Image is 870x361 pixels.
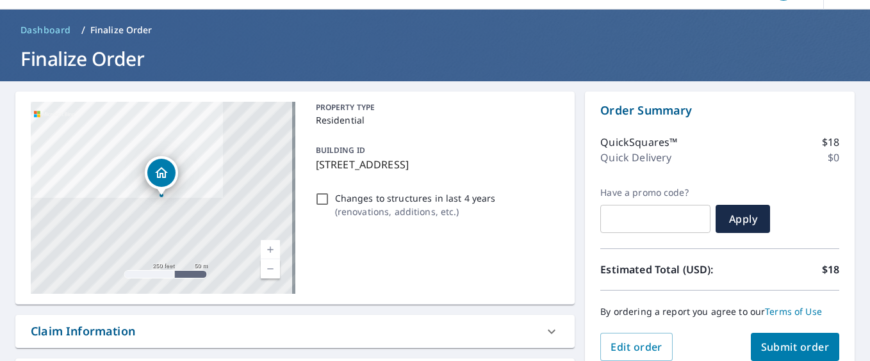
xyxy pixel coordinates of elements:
p: $18 [822,134,839,150]
span: Submit order [761,340,830,354]
div: Claim Information [15,315,575,348]
div: Dropped pin, building 1, Residential property, 512 Glacier Ct Hampton, GA 30228 [145,156,178,196]
span: Apply [726,212,760,226]
a: Current Level 17, Zoom Out [261,259,280,278]
p: [STREET_ADDRESS] [316,157,555,172]
a: Terms of Use [765,305,822,317]
p: By ordering a report you agree to our [600,306,839,317]
p: QuickSquares™ [600,134,677,150]
button: Submit order [751,333,840,361]
p: Quick Delivery [600,150,671,165]
p: $18 [822,262,839,277]
li: / [81,22,85,38]
a: Current Level 17, Zoom In [261,240,280,259]
p: PROPERTY TYPE [316,102,555,113]
p: Estimated Total (USD): [600,262,719,277]
p: $0 [828,150,839,165]
label: Have a promo code? [600,187,710,198]
p: Order Summary [600,102,839,119]
span: Edit order [611,340,662,354]
button: Apply [716,205,770,233]
button: Edit order [600,333,673,361]
p: ( renovations, additions, etc. ) [335,205,496,218]
p: BUILDING ID [316,145,365,156]
a: Dashboard [15,20,76,40]
span: Dashboard [21,24,71,36]
p: Residential [316,113,555,127]
h1: Finalize Order [15,45,855,72]
nav: breadcrumb [15,20,855,40]
p: Changes to structures in last 4 years [335,191,496,205]
div: Claim Information [31,323,135,340]
p: Finalize Order [90,24,152,36]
